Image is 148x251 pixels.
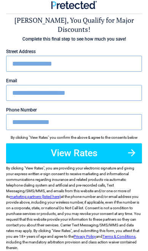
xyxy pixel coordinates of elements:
label: Street Address [6,50,142,54]
div: By clicking "View Rates" you confirm the above & agree to the consents below [6,135,142,141]
span: View Rates [25,166,43,171]
label: Phone Number [6,108,142,113]
span: [PERSON_NAME] [14,16,67,25]
a: Privacy Policy [74,235,96,239]
button: View Rates [6,144,142,163]
h4: Complete this final step to see how much you save! [6,36,142,43]
a: Terms & Conditions [102,235,135,239]
label: Email [6,79,142,83]
a: marketing partners (listed here) [10,195,61,199]
img: Main Logo [51,1,97,9]
h2: , You Qualify for Major Discounts! [6,16,142,35]
label: By clicking " ", you are providing your electronic signature and giving your express written e-si... [6,166,142,251]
